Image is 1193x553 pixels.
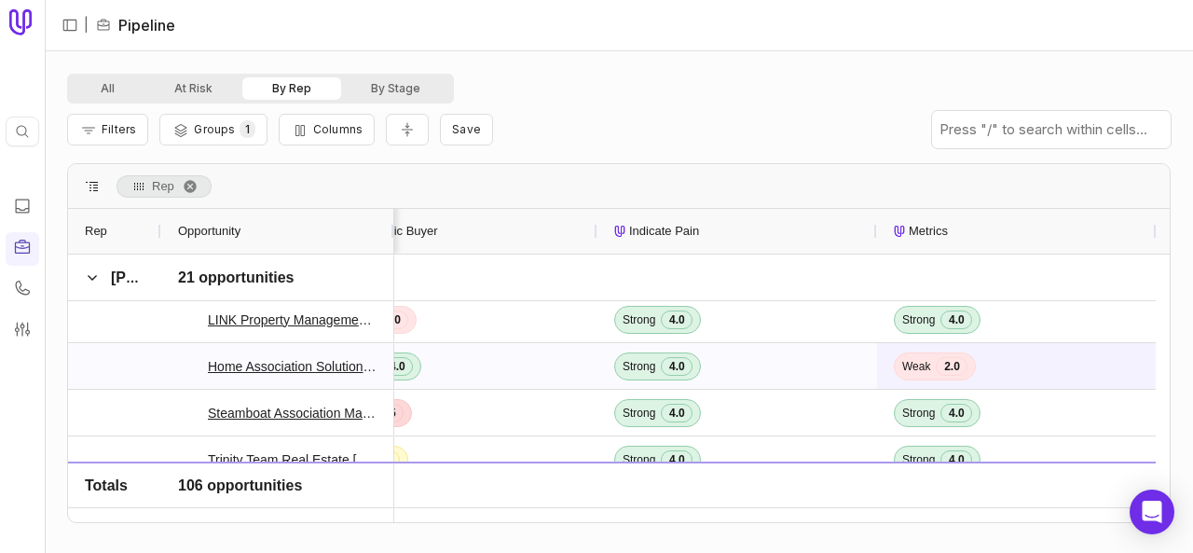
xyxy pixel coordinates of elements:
button: Collapse all rows [386,114,429,146]
span: Strong [623,406,655,421]
span: 4.0 [661,497,692,516]
span: 21 opportunities [178,267,294,289]
span: 4.0 [940,404,972,422]
span: Strong [902,499,935,514]
span: Filters [102,122,136,136]
span: Save [452,122,481,136]
span: [PERSON_NAME] [111,270,236,285]
span: Rep. Press ENTER to sort. Press DELETE to remove [117,175,212,198]
span: Rep [152,175,174,198]
span: 4.0 [661,450,692,469]
span: 4.0 [661,357,692,376]
button: Expand sidebar [56,11,84,39]
span: Strong [623,359,655,374]
button: Columns [279,114,375,145]
span: Economic Buyer [350,220,438,242]
button: Filter Pipeline [67,114,148,145]
span: Strong [623,312,655,327]
span: 4.0 [940,450,972,469]
a: Home Association Solutions, LLC - New Deal [208,355,377,378]
li: Pipeline [96,14,175,36]
span: 4.0 [661,404,692,422]
span: 4.0 [940,497,972,516]
span: Metrics [909,220,948,242]
a: Trinity Team Real Estate [US_STATE] Deal [208,449,377,471]
button: Create a new saved view [440,114,493,145]
button: All [71,77,144,100]
div: Indicate Pain [614,209,860,254]
input: Press "/" to search within cells... [932,111,1171,148]
span: 4.0 [661,311,692,329]
span: Strong [623,499,655,514]
button: At Risk [144,77,242,100]
span: 4.0 [940,311,972,329]
a: LINK Property Management - New Deal [208,309,377,331]
div: Row Groups [117,175,212,198]
div: Economic Buyer [335,209,581,254]
span: Rep [85,220,107,242]
button: Group Pipeline [159,114,267,145]
span: 1 [240,120,255,138]
span: Groups [194,122,235,136]
span: Columns [313,122,363,136]
span: Strong [902,406,935,421]
span: Weak [902,359,930,374]
a: Coopers HOA - New Deal [208,495,357,518]
div: Open Intercom Messenger [1130,490,1174,534]
a: Steamboat Association Management Deal [208,402,377,424]
span: 4.0 [381,357,413,376]
button: By Stage [341,77,450,100]
button: By Rep [242,77,341,100]
span: Strong [902,312,935,327]
div: Metrics [894,209,1140,254]
span: | [84,14,89,36]
span: Strong [623,452,655,467]
span: Opportunity [178,220,240,242]
span: 2.0 [936,357,967,376]
span: Strong [902,452,935,467]
span: Indicate Pain [629,220,699,242]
